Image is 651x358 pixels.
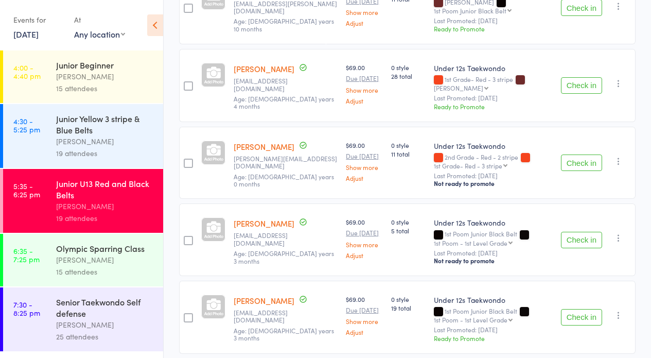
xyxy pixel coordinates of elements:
[561,155,602,171] button: Check in
[434,240,507,246] div: 1st Poom - 1st Level Grade
[56,135,154,147] div: [PERSON_NAME]
[56,59,154,71] div: Junior Beginner
[56,212,154,224] div: 19 attendees
[434,162,502,169] div: 1st Grade- Red - 3 stripe
[391,295,426,303] span: 0 style
[434,217,552,228] div: Under 12s Taekwondo
[346,295,383,335] div: $69.00
[234,94,334,110] span: Age: [DEMOGRAPHIC_DATA] years 4 months
[346,9,383,15] a: Show more
[234,141,294,152] a: [PERSON_NAME]
[234,295,294,306] a: [PERSON_NAME]
[434,249,552,257] small: Last Promoted: [DATE]
[434,154,552,169] div: 2nd Grade - Red - 2 stripe
[74,28,125,40] div: Any location
[391,141,426,149] span: 0 style
[346,141,383,181] div: $69.00
[3,287,163,351] a: 7:30 -8:25 pmSenior Taekwondo Self defense[PERSON_NAME]25 attendees
[346,87,383,93] a: Show more
[13,28,39,40] a: [DATE]
[234,232,338,247] small: sindhujajames@outlook.com
[391,226,426,235] span: 5 total
[434,295,552,305] div: Under 12s Taekwondo
[434,141,552,151] div: Under 12s Taekwondo
[3,50,163,103] a: 4:00 -4:40 pmJunior Beginner[PERSON_NAME]15 attendees
[346,63,383,104] div: $69.00
[13,247,40,263] time: 6:35 - 7:25 pm
[391,63,426,72] span: 0 style
[346,318,383,325] a: Show more
[56,113,154,135] div: Junior Yellow 3 stripe & Blue Belts
[56,147,154,159] div: 19 attendees
[56,178,154,200] div: Junior U13 Red and Black Belts
[434,334,552,343] div: Ready to Promote
[234,309,338,324] small: sindhujajames@outlook.com
[434,17,552,24] small: Last Promoted: [DATE]
[391,149,426,158] span: 11 total
[74,11,125,28] div: At
[234,249,334,265] span: Age: [DEMOGRAPHIC_DATA] years 3 months
[346,152,383,160] small: Due [DATE]
[56,200,154,212] div: [PERSON_NAME]
[13,63,41,80] time: 4:00 - 4:40 pm
[346,306,383,314] small: Due [DATE]
[234,218,294,229] a: [PERSON_NAME]
[434,24,552,33] div: Ready to Promote
[234,16,334,32] span: Age: [DEMOGRAPHIC_DATA] years 10 months
[434,172,552,179] small: Last Promoted: [DATE]
[346,241,383,248] a: Show more
[234,326,334,342] span: Age: [DEMOGRAPHIC_DATA] years 3 months
[346,75,383,82] small: Due [DATE]
[434,76,552,91] div: 1st Grade- Red - 3 stripe
[346,329,383,335] a: Adjust
[391,217,426,226] span: 0 style
[56,254,154,266] div: [PERSON_NAME]
[434,230,552,246] div: 1st Poom Junior Black Belt
[434,257,552,265] div: Not ready to promote
[234,63,294,74] a: [PERSON_NAME]
[234,172,334,188] span: Age: [DEMOGRAPHIC_DATA] years 0 months
[56,296,154,319] div: Senior Taekwondo Self defense
[13,300,40,317] time: 7:30 - 8:25 pm
[3,234,163,286] a: 6:35 -7:25 pmOlympic Sparring Class[PERSON_NAME]15 attendees
[13,182,40,198] time: 5:35 - 6:25 pm
[391,303,426,312] span: 19 total
[434,308,552,323] div: 1st Poom Junior Black Belt
[234,155,338,170] small: chloette-zhang@hotmail.com
[346,20,383,26] a: Adjust
[56,319,154,331] div: [PERSON_NAME]
[434,326,552,333] small: Last Promoted: [DATE]
[561,309,602,326] button: Check in
[346,175,383,181] a: Adjust
[561,232,602,248] button: Check in
[434,316,507,323] div: 1st Poom - 1st Level Grade
[434,63,552,73] div: Under 12s Taekwondo
[434,84,483,91] div: [PERSON_NAME]
[3,169,163,233] a: 5:35 -6:25 pmJunior U13 Red and Black Belts[PERSON_NAME]19 attendees
[56,331,154,343] div: 25 attendees
[56,82,154,94] div: 15 attendees
[346,97,383,104] a: Adjust
[13,11,64,28] div: Events for
[561,77,602,94] button: Check in
[346,164,383,171] a: Show more
[391,72,426,80] span: 28 total
[13,117,40,133] time: 4:30 - 5:25 pm
[234,77,338,92] small: L_hunter56@hotmail.com
[434,102,552,111] div: Ready to Promote
[434,94,552,101] small: Last Promoted: [DATE]
[434,7,506,14] div: 1st Poom Junior Black Belt
[3,104,163,168] a: 4:30 -5:25 pmJunior Yellow 3 stripe & Blue Belts[PERSON_NAME]19 attendees
[346,217,383,258] div: $69.00
[434,179,552,187] div: Not ready to promote
[346,229,383,236] small: Due [DATE]
[56,266,154,278] div: 15 attendees
[346,252,383,259] a: Adjust
[56,71,154,82] div: [PERSON_NAME]
[56,243,154,254] div: Olympic Sparring Class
